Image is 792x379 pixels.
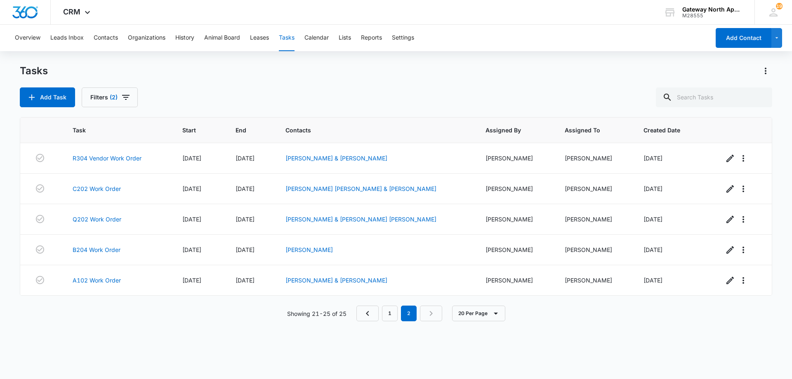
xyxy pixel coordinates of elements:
[565,184,624,193] div: [PERSON_NAME]
[361,25,382,51] button: Reports
[486,184,544,193] div: [PERSON_NAME]
[236,216,255,223] span: [DATE]
[73,215,121,224] a: Q202 Work Order
[643,185,662,192] span: [DATE]
[565,245,624,254] div: [PERSON_NAME]
[565,154,624,162] div: [PERSON_NAME]
[759,64,772,78] button: Actions
[776,3,783,9] div: notifications count
[73,245,120,254] a: B204 Work Order
[682,6,742,13] div: account name
[356,306,379,321] a: Previous Page
[382,306,398,321] a: Page 1
[392,25,414,51] button: Settings
[776,3,783,9] span: 19
[182,126,204,134] span: Start
[204,25,240,51] button: Animal Board
[643,216,662,223] span: [DATE]
[20,87,75,107] button: Add Task
[565,215,624,224] div: [PERSON_NAME]
[643,126,692,134] span: Created Date
[82,87,138,107] button: Filters(2)
[182,216,201,223] span: [DATE]
[486,245,544,254] div: [PERSON_NAME]
[128,25,165,51] button: Organizations
[50,25,84,51] button: Leads Inbox
[486,126,533,134] span: Assigned By
[182,277,201,284] span: [DATE]
[682,13,742,19] div: account id
[565,276,624,285] div: [PERSON_NAME]
[285,277,387,284] a: [PERSON_NAME] & [PERSON_NAME]
[486,276,544,285] div: [PERSON_NAME]
[285,216,436,223] a: [PERSON_NAME] & [PERSON_NAME] [PERSON_NAME]
[236,277,255,284] span: [DATE]
[182,246,201,253] span: [DATE]
[182,155,201,162] span: [DATE]
[73,184,121,193] a: C202 Work Order
[401,306,417,321] em: 2
[73,276,121,285] a: A102 Work Order
[339,25,351,51] button: Lists
[236,185,255,192] span: [DATE]
[73,154,141,162] a: R304 Vendor Work Order
[643,246,662,253] span: [DATE]
[356,306,442,321] nav: Pagination
[279,25,295,51] button: Tasks
[250,25,269,51] button: Leases
[285,185,436,192] a: [PERSON_NAME] [PERSON_NAME] & [PERSON_NAME]
[643,277,662,284] span: [DATE]
[486,215,544,224] div: [PERSON_NAME]
[63,7,80,16] span: CRM
[287,309,346,318] p: Showing 21-25 of 25
[182,185,201,192] span: [DATE]
[304,25,329,51] button: Calendar
[656,87,772,107] input: Search Tasks
[486,154,544,162] div: [PERSON_NAME]
[565,126,612,134] span: Assigned To
[452,306,505,321] button: 20 Per Page
[110,94,118,100] span: (2)
[20,65,48,77] h1: Tasks
[236,126,254,134] span: End
[73,126,151,134] span: Task
[285,126,454,134] span: Contacts
[285,246,333,253] a: [PERSON_NAME]
[15,25,40,51] button: Overview
[285,155,387,162] a: [PERSON_NAME] & [PERSON_NAME]
[94,25,118,51] button: Contacts
[175,25,194,51] button: History
[716,28,771,48] button: Add Contact
[236,246,255,253] span: [DATE]
[643,155,662,162] span: [DATE]
[236,155,255,162] span: [DATE]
